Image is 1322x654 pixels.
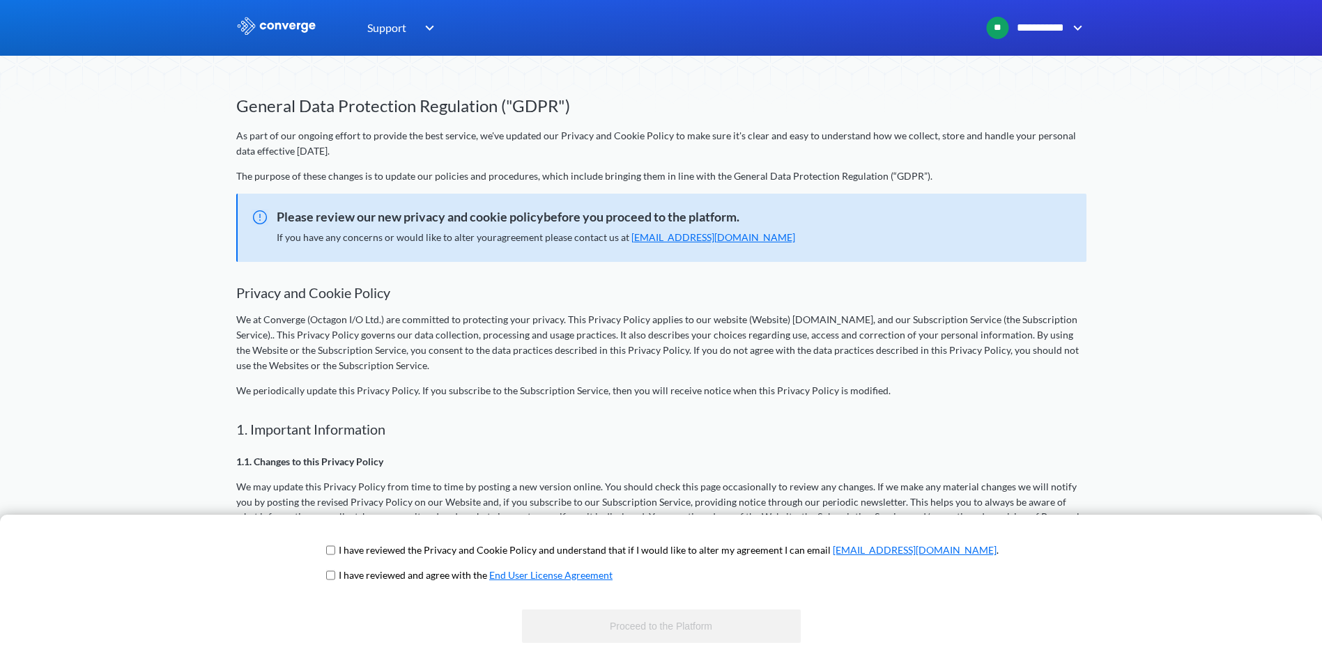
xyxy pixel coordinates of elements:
[367,19,406,36] span: Support
[236,383,1086,398] p: We periodically update this Privacy Policy. If you subscribe to the Subscription Service, then yo...
[631,231,795,243] a: [EMAIL_ADDRESS][DOMAIN_NAME]
[833,544,997,556] a: [EMAIL_ADDRESS][DOMAIN_NAME]
[522,609,801,643] button: Proceed to the Platform
[277,231,795,243] span: If you have any concerns or would like to alter your agreement please contact us at
[236,284,1086,301] h2: Privacy and Cookie Policy
[489,569,613,581] a: End User License Agreement
[236,169,1086,184] p: The purpose of these changes is to update our policies and procedures, which include bringing the...
[236,421,1086,437] h2: 1. Important Information
[236,454,1086,469] p: 1.1. Changes to this Privacy Policy
[236,312,1086,373] p: We at Converge (Octagon I/O Ltd.) are committed to protecting your privacy. This Privacy Policy a...
[1064,20,1086,36] img: downArrow.svg
[236,128,1086,159] p: As part of our ongoing effort to provide the best service, we've updated our Privacy and Cookie P...
[339,543,999,558] p: I have reviewed the Privacy and Cookie Policy and understand that if I would like to alter my agr...
[238,208,1073,227] span: Please review our new privacy and cookie policybefore you proceed to the platform.
[236,479,1086,540] p: We may update this Privacy Policy from time to time by posting a new version online. You should c...
[416,20,438,36] img: downArrow.svg
[236,17,317,35] img: logo_ewhite.svg
[339,568,613,583] p: I have reviewed and agree with the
